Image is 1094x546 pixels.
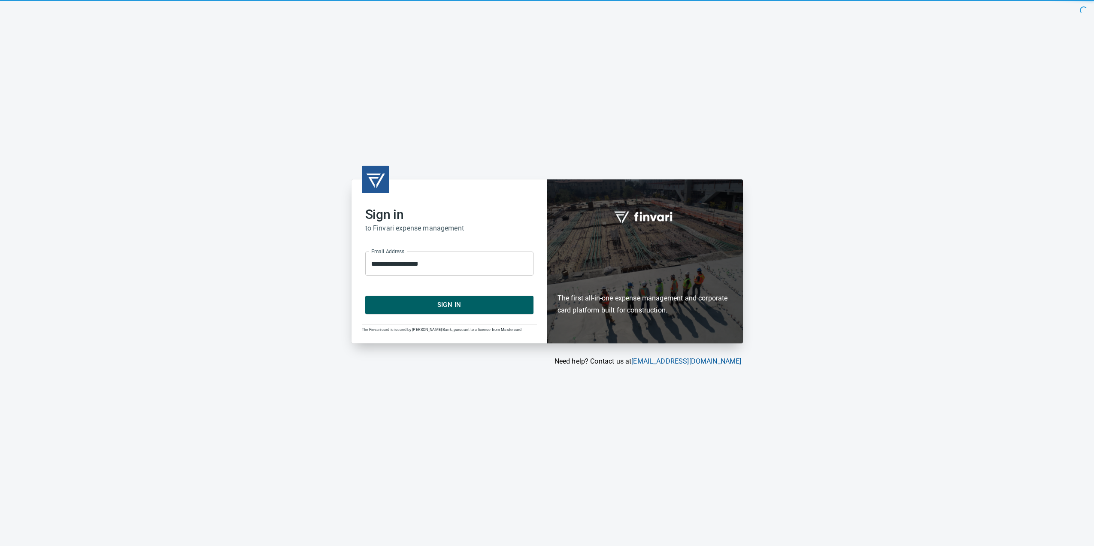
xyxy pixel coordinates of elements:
[613,206,677,226] img: fullword_logo_white.png
[352,356,742,367] p: Need help? Contact us at
[365,222,533,234] h6: to Finvari expense management
[362,328,522,332] span: The Finvari card is issued by [PERSON_NAME] Bank, pursuant to a license from Mastercard
[631,357,741,365] a: [EMAIL_ADDRESS][DOMAIN_NAME]
[558,243,733,316] h6: The first all-in-one expense management and corporate card platform built for construction.
[365,169,386,190] img: transparent_logo.png
[365,296,533,314] button: Sign In
[375,299,524,310] span: Sign In
[365,207,533,222] h2: Sign in
[547,179,743,343] div: Finvari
